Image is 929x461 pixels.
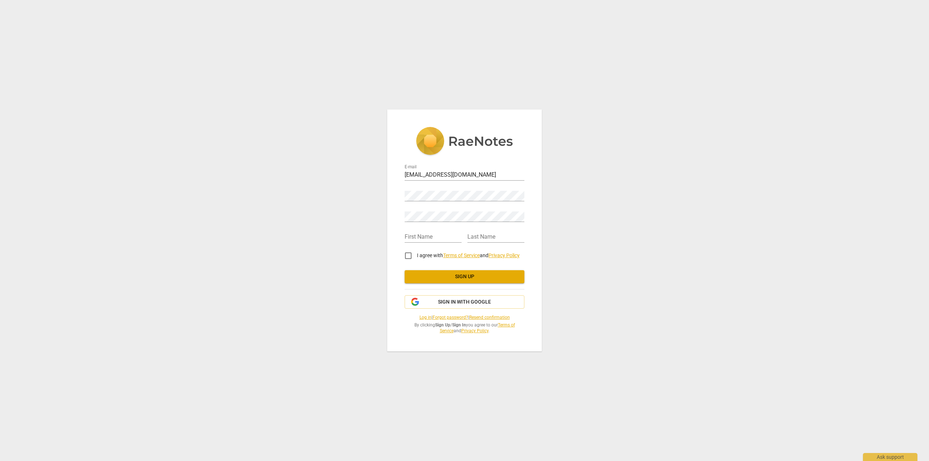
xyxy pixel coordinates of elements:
[452,322,466,328] b: Sign In
[405,295,524,309] button: Sign in with Google
[435,322,450,328] b: Sign Up
[433,315,468,320] a: Forgot password?
[416,127,513,157] img: 5ac2273c67554f335776073100b6d88f.svg
[417,252,520,258] span: I agree with and
[443,252,480,258] a: Terms of Service
[440,322,515,334] a: Terms of Service
[469,315,510,320] a: Resend confirmation
[405,322,524,334] span: By clicking / you agree to our and .
[405,165,417,169] label: E-mail
[410,273,519,280] span: Sign up
[405,314,524,321] span: | |
[438,299,491,306] span: Sign in with Google
[405,270,524,283] button: Sign up
[461,328,488,333] a: Privacy Policy
[488,252,520,258] a: Privacy Policy
[863,453,917,461] div: Ask support
[420,315,431,320] a: Log in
